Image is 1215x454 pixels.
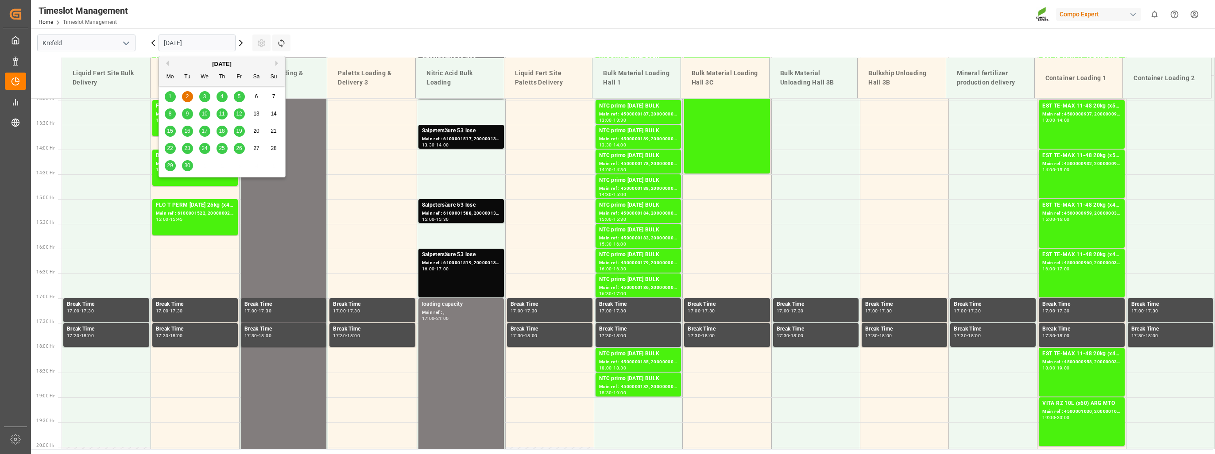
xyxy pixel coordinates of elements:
div: Container Loading 1 [1042,70,1116,86]
div: NTC primo [DATE] BULK [599,350,677,358]
div: - [700,309,702,313]
div: Main ref : 4500000178, 2000000017 [599,160,677,168]
div: Main ref : 6100000621, 2000000709; [156,111,234,118]
div: 17:30 [259,309,271,313]
div: 17:00 [436,267,449,271]
div: Break Time [1131,300,1210,309]
span: 29 [167,162,173,169]
span: 14:30 Hr [36,170,54,175]
div: - [346,309,347,313]
div: - [612,192,613,196]
div: Main ref : 4500000186, 2000000017 [599,284,677,292]
div: Break Time [156,325,234,334]
div: Choose Friday, September 5th, 2025 [234,91,245,102]
div: EST TE-MAX 11-48 20kg (x45) ES, PT MTO [1042,201,1121,210]
div: - [612,366,613,370]
span: 2 [186,93,189,100]
div: 17:00 [244,309,257,313]
span: 17:30 Hr [36,319,54,324]
div: - [700,334,702,338]
div: 14:00 [1057,118,1070,122]
div: Main ref : 6100001454, 2000001266 2000001266; [156,160,234,168]
div: Bulkship Unloading Hall 3B [865,65,939,91]
div: Main ref : 4500000188, 2000000017 [599,185,677,192]
div: Main ref : 4500000184, 2000000017 [599,210,677,217]
button: Previous Month [163,61,169,66]
div: - [80,309,81,313]
div: Choose Sunday, September 14th, 2025 [268,108,279,119]
div: 17:00 [954,309,967,313]
div: 17:00 [422,316,435,320]
div: 18:00 [1057,334,1070,338]
a: Home [39,19,53,25]
div: 15:45 [170,217,183,221]
div: 17:30 [777,334,789,338]
div: Break Time [688,300,766,309]
div: 17:30 [865,334,878,338]
div: Bulk Material Loading Hall 1 [600,65,673,91]
div: 17:30 [879,309,892,313]
div: 17:30 [525,309,538,313]
div: - [1055,309,1056,313]
div: 17:00 [688,309,700,313]
div: Main ref : 6100001519, 2000001339 [422,259,500,267]
div: Main ref : 4500000958, 2000000379 [1042,358,1121,366]
div: - [1144,334,1145,338]
div: - [434,143,436,147]
div: 18:00 [968,334,981,338]
div: Choose Wednesday, September 17th, 2025 [199,126,210,137]
div: 19:00 [1057,366,1070,370]
div: Break Time [865,300,944,309]
div: - [612,168,613,172]
div: 14:00 [1042,168,1055,172]
div: 17:30 [244,334,257,338]
div: Main ref : 4500000960, 2000000379 [1042,259,1121,267]
div: Break Time [954,325,1032,334]
div: 18:00 [791,334,804,338]
div: Main ref : 6100001522, 2000000221 [156,210,234,217]
div: FLO Sport 20-5-8 25kg (x40) INT;FLO T PERM [DATE] 25kg (x42) INT;BLK CLASSIC [DATE] 25kg(x40)D,EN... [156,102,234,111]
div: Break Time [244,300,323,309]
div: 17:00 [156,309,169,313]
div: Choose Monday, September 29th, 2025 [165,160,176,171]
span: 1 [169,93,172,100]
div: Choose Monday, September 15th, 2025 [165,126,176,137]
div: 17:00 [1042,309,1055,313]
div: 18:00 [702,334,715,338]
div: - [612,309,613,313]
div: - [434,217,436,221]
div: 18:00 [599,366,612,370]
div: 14:00 [599,168,612,172]
div: Fr [234,72,245,83]
div: - [612,217,613,221]
div: 17:30 [688,334,700,338]
span: 16:30 Hr [36,269,54,274]
div: 14:00 [156,168,169,172]
div: Choose Thursday, September 11th, 2025 [217,108,228,119]
div: - [1144,309,1145,313]
div: 17:00 [599,309,612,313]
div: - [612,292,613,296]
div: Break Time [865,325,944,334]
div: Main ref : 4500000959, 2000000379 [1042,210,1121,217]
div: 14:30 [613,168,626,172]
div: - [523,309,525,313]
span: 24 [201,145,207,151]
div: Main ref : 4500000937, 2000000976 [1042,111,1121,118]
button: show 0 new notifications [1145,4,1165,24]
div: Choose Tuesday, September 23rd, 2025 [182,143,193,154]
div: 17:30 [170,309,183,313]
div: Timeslot Management [39,4,128,17]
span: 8 [169,111,172,117]
span: 19 [236,128,242,134]
span: 11 [219,111,224,117]
div: month 2025-09 [162,88,282,174]
span: 21 [271,128,276,134]
div: Break Time [777,300,855,309]
div: - [612,118,613,122]
div: 17:00 [511,309,523,313]
div: Choose Thursday, September 4th, 2025 [217,91,228,102]
div: 17:30 [791,309,804,313]
div: 14:00 [436,143,449,147]
div: 18:00 [81,334,94,338]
